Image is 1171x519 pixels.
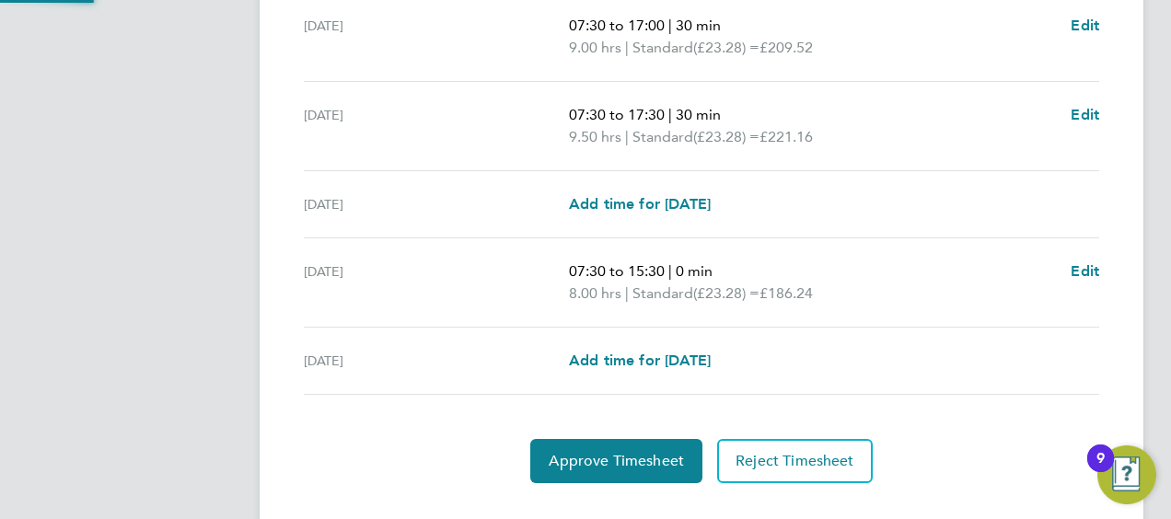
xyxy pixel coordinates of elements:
[668,106,672,123] span: |
[717,439,873,483] button: Reject Timesheet
[304,193,569,215] div: [DATE]
[304,15,569,59] div: [DATE]
[304,260,569,305] div: [DATE]
[569,262,665,280] span: 07:30 to 15:30
[569,284,621,302] span: 8.00 hrs
[759,128,813,145] span: £221.16
[632,126,693,148] span: Standard
[1071,260,1099,283] a: Edit
[1096,458,1105,482] div: 9
[569,350,711,372] a: Add time for [DATE]
[1071,15,1099,37] a: Edit
[569,128,621,145] span: 9.50 hrs
[676,262,713,280] span: 0 min
[693,39,759,56] span: (£23.28) =
[625,284,629,302] span: |
[676,17,721,34] span: 30 min
[693,284,759,302] span: (£23.28) =
[759,284,813,302] span: £186.24
[1097,445,1156,504] button: Open Resource Center, 9 new notifications
[693,128,759,145] span: (£23.28) =
[569,195,711,213] span: Add time for [DATE]
[1071,104,1099,126] a: Edit
[1071,106,1099,123] span: Edit
[625,39,629,56] span: |
[676,106,721,123] span: 30 min
[625,128,629,145] span: |
[736,452,854,470] span: Reject Timesheet
[1071,262,1099,280] span: Edit
[549,452,684,470] span: Approve Timesheet
[1071,17,1099,34] span: Edit
[569,106,665,123] span: 07:30 to 17:30
[668,262,672,280] span: |
[632,37,693,59] span: Standard
[304,350,569,372] div: [DATE]
[304,104,569,148] div: [DATE]
[632,283,693,305] span: Standard
[668,17,672,34] span: |
[569,17,665,34] span: 07:30 to 17:00
[569,352,711,369] span: Add time for [DATE]
[569,39,621,56] span: 9.00 hrs
[530,439,702,483] button: Approve Timesheet
[569,193,711,215] a: Add time for [DATE]
[759,39,813,56] span: £209.52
